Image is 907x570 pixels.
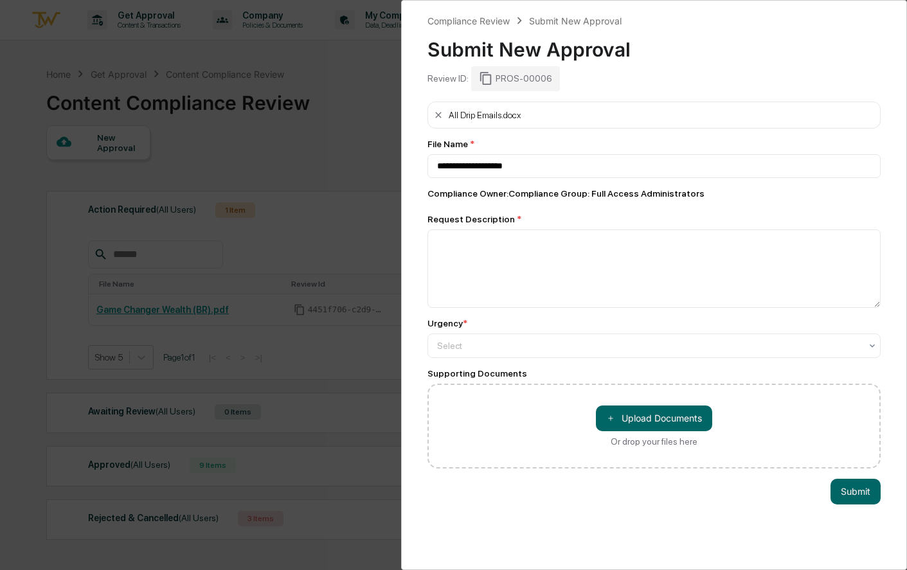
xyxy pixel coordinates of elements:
[427,318,467,328] div: Urgency
[866,528,901,562] iframe: Open customer support
[471,66,560,91] div: PROS-00006
[611,436,697,447] div: Or drop your files here
[427,368,881,379] div: Supporting Documents
[529,15,622,26] div: Submit New Approval
[449,110,521,120] div: All Drip Emails.docx
[831,479,881,504] button: Submit
[427,188,881,199] div: Compliance Owner : Compliance Group: Full Access Administrators
[427,139,881,149] div: File Name
[427,73,469,84] div: Review ID:
[427,214,881,224] div: Request Description
[427,15,510,26] div: Compliance Review
[606,412,615,424] span: ＋
[427,28,881,61] div: Submit New Approval
[596,405,712,431] button: Or drop your files here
